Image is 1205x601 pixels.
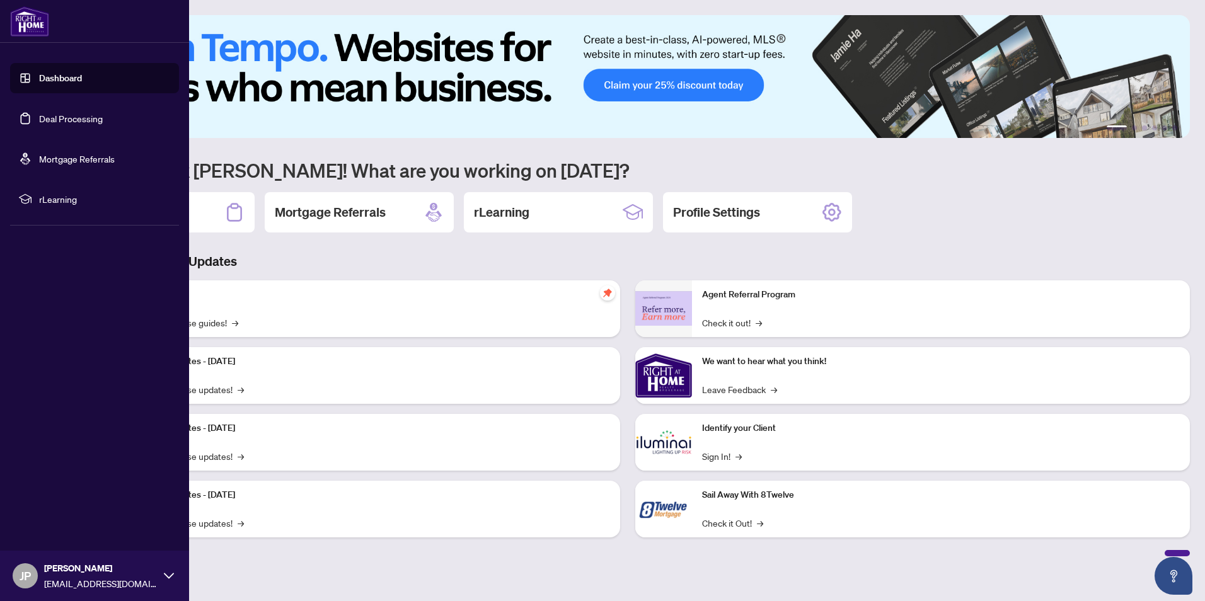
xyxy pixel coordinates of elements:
[1172,125,1177,130] button: 6
[635,291,692,326] img: Agent Referral Program
[66,253,1190,270] h3: Brokerage & Industry Updates
[232,316,238,329] span: →
[702,355,1180,369] p: We want to hear what you think!
[1142,125,1147,130] button: 3
[39,153,115,164] a: Mortgage Referrals
[1152,125,1157,130] button: 4
[275,203,386,221] h2: Mortgage Referrals
[702,516,763,530] a: Check it Out!→
[756,316,762,329] span: →
[474,203,529,221] h2: rLearning
[1107,125,1127,130] button: 1
[635,481,692,537] img: Sail Away With 8Twelve
[702,382,777,396] a: Leave Feedback→
[238,382,244,396] span: →
[1162,125,1167,130] button: 5
[771,382,777,396] span: →
[39,192,170,206] span: rLearning
[66,158,1190,182] h1: Welcome back [PERSON_NAME]! What are you working on [DATE]?
[132,355,610,369] p: Platform Updates - [DATE]
[66,15,1190,138] img: Slide 0
[1132,125,1137,130] button: 2
[238,516,244,530] span: →
[20,567,31,585] span: JP
[44,561,158,575] span: [PERSON_NAME]
[635,414,692,471] img: Identify your Client
[600,285,615,300] span: pushpin
[44,576,158,590] span: [EMAIL_ADDRESS][DOMAIN_NAME]
[702,316,762,329] a: Check it out!→
[39,113,103,124] a: Deal Processing
[238,449,244,463] span: →
[132,488,610,502] p: Platform Updates - [DATE]
[702,449,742,463] a: Sign In!→
[702,288,1180,302] p: Agent Referral Program
[702,421,1180,435] p: Identify your Client
[1155,557,1192,595] button: Open asap
[702,488,1180,502] p: Sail Away With 8Twelve
[735,449,742,463] span: →
[39,72,82,84] a: Dashboard
[673,203,760,221] h2: Profile Settings
[757,516,763,530] span: →
[132,421,610,435] p: Platform Updates - [DATE]
[10,6,49,37] img: logo
[635,347,692,404] img: We want to hear what you think!
[132,288,610,302] p: Self-Help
